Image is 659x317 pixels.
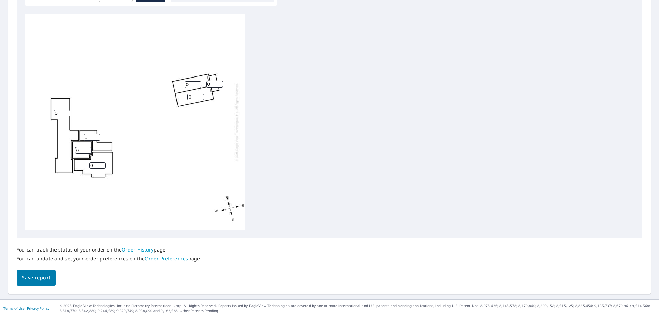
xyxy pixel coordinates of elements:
a: Privacy Policy [27,306,49,311]
a: Order History [122,246,154,253]
button: Save report [17,270,56,286]
a: Terms of Use [3,306,25,311]
span: Save report [22,274,50,282]
a: Order Preferences [145,255,188,262]
p: You can track the status of your order on the page. [17,247,202,253]
p: | [3,306,49,310]
p: © 2025 Eagle View Technologies, Inc. and Pictometry International Corp. All Rights Reserved. Repo... [60,303,656,314]
p: You can update and set your order preferences on the page. [17,256,202,262]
